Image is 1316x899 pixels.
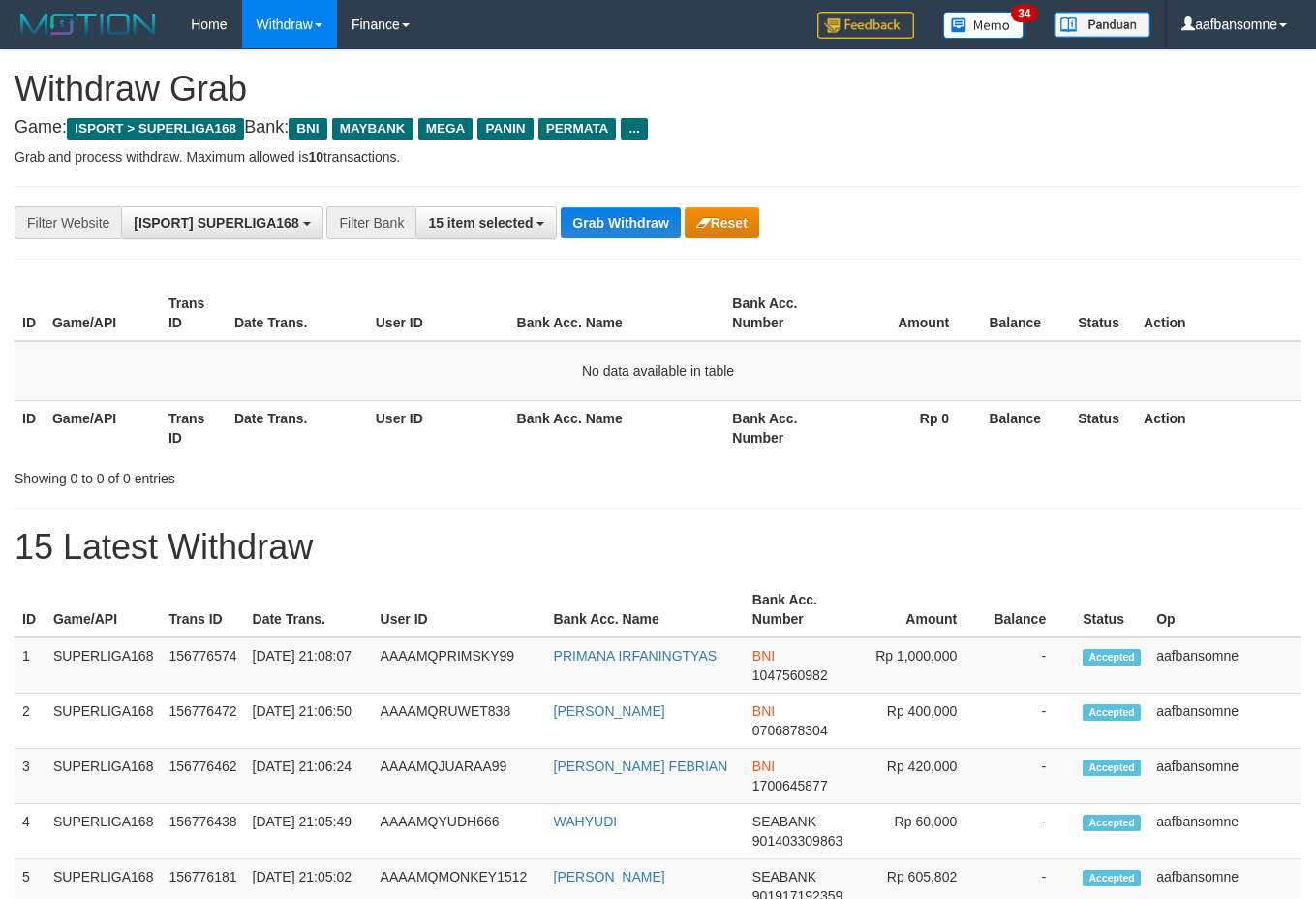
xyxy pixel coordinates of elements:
[1075,582,1148,637] th: Status
[1011,5,1037,22] span: 34
[308,149,323,165] strong: 10
[46,694,162,749] td: SUPERLIGA168
[554,814,618,829] a: WAHYUDI
[1083,704,1141,721] span: Accepted
[1136,400,1301,455] th: Action
[509,286,725,341] th: Bank Acc. Name
[245,804,373,859] td: [DATE] 21:05:49
[161,637,244,694] td: 156776574
[373,637,546,694] td: AAAAMQPRIMSKY99
[685,207,759,238] button: Reset
[289,118,326,139] span: BNI
[15,400,45,455] th: ID
[752,703,775,719] span: BNI
[15,582,46,637] th: ID
[161,582,244,637] th: Trans ID
[752,723,828,738] span: Copy 0706878304 to clipboard
[841,286,978,341] th: Amount
[46,749,162,804] td: SUPERLIGA168
[745,582,856,637] th: Bank Acc. Number
[245,637,373,694] td: [DATE] 21:08:07
[46,637,162,694] td: SUPERLIGA168
[477,118,533,139] span: PANIN
[1148,804,1301,859] td: aafbansomne
[15,10,162,39] img: MOTION_logo.png
[856,694,986,749] td: Rp 400,000
[1083,649,1141,666] span: Accepted
[418,118,474,139] span: MEGA
[986,694,1075,749] td: -
[509,400,725,455] th: Bank Acc. Name
[227,400,368,455] th: Date Trans.
[161,804,244,859] td: 156776438
[1148,637,1301,694] td: aafbansomne
[245,749,373,804] td: [DATE] 21:06:24
[724,400,841,455] th: Bank Acc. Number
[161,749,244,804] td: 156776462
[15,461,534,488] div: Showing 0 to 0 of 0 entries
[561,207,680,238] button: Grab Withdraw
[326,206,415,239] div: Filter Bank
[161,400,227,455] th: Trans ID
[15,528,1301,567] h1: 15 Latest Withdraw
[752,833,842,849] span: Copy 901403309863 to clipboard
[752,648,775,664] span: BNI
[978,286,1070,341] th: Balance
[943,12,1025,39] img: Button%20Memo.svg
[841,400,978,455] th: Rp 0
[621,118,647,139] span: ...
[15,70,1301,108] h1: Withdraw Grab
[373,582,546,637] th: User ID
[15,694,46,749] td: 2
[15,206,121,239] div: Filter Website
[1070,400,1136,455] th: Status
[45,400,161,455] th: Game/API
[15,804,46,859] td: 4
[752,759,775,774] span: BNI
[752,814,816,829] span: SEABANK
[1070,286,1136,341] th: Status
[554,648,718,664] a: PRIMANA IRFANINGTYAS
[752,667,828,683] span: Copy 1047560982 to clipboard
[546,582,745,637] th: Bank Acc. Name
[986,749,1075,804] td: -
[554,869,665,884] a: [PERSON_NAME]
[227,286,368,341] th: Date Trans.
[986,582,1075,637] th: Balance
[986,637,1075,694] td: -
[1148,749,1301,804] td: aafbansomne
[332,118,413,139] span: MAYBANK
[1054,12,1150,38] img: panduan.png
[752,869,816,884] span: SEABANK
[817,12,914,39] img: Feedback.jpg
[15,118,1301,138] h4: Game: Bank:
[978,400,1070,455] th: Balance
[46,804,162,859] td: SUPERLIGA168
[373,694,546,749] td: AAAAMQRUWET838
[245,582,373,637] th: Date Trans.
[554,759,728,774] a: [PERSON_NAME] FEBRIAN
[856,582,986,637] th: Amount
[368,286,509,341] th: User ID
[1083,870,1141,886] span: Accepted
[415,206,557,239] button: 15 item selected
[986,804,1075,859] td: -
[245,694,373,749] td: [DATE] 21:06:50
[134,215,298,231] span: [ISPORT] SUPERLIGA168
[15,637,46,694] td: 1
[67,118,244,139] span: ISPORT > SUPERLIGA168
[1083,815,1141,831] span: Accepted
[15,749,46,804] td: 3
[368,400,509,455] th: User ID
[45,286,161,341] th: Game/API
[1083,759,1141,776] span: Accepted
[538,118,617,139] span: PERMATA
[373,749,546,804] td: AAAAMQJUARAA99
[161,286,227,341] th: Trans ID
[856,637,986,694] td: Rp 1,000,000
[15,147,1301,167] p: Grab and process withdraw. Maximum allowed is transactions.
[724,286,841,341] th: Bank Acc. Number
[752,778,828,793] span: Copy 1700645877 to clipboard
[1148,582,1301,637] th: Op
[373,804,546,859] td: AAAAMQYUDH666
